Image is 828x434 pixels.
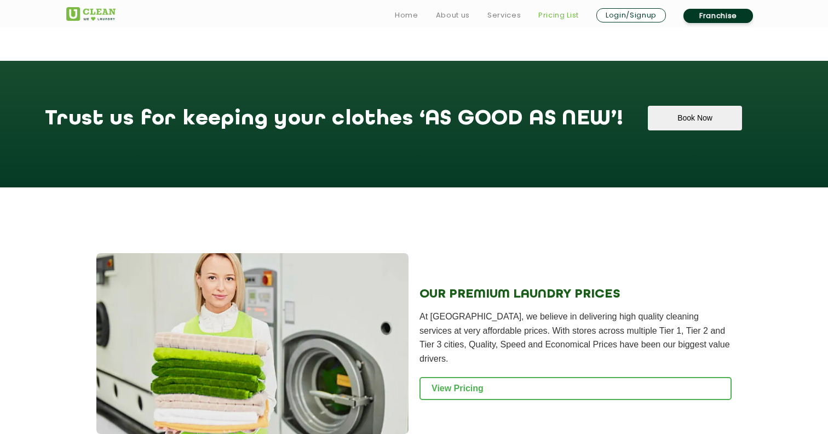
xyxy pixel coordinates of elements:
p: At [GEOGRAPHIC_DATA], we believe in delivering high quality cleaning services at very affordable ... [419,310,732,366]
a: Pricing List [538,9,579,22]
a: Franchise [683,9,753,23]
a: About us [436,9,470,22]
img: Premium Laundry Service [96,253,409,434]
a: View Pricing [419,377,732,400]
h1: Trust us for keeping your clothes ‘AS GOOD AS NEW’! [45,106,623,142]
a: Home [395,9,418,22]
img: UClean Laundry and Dry Cleaning [66,7,116,21]
a: Services [487,9,521,22]
a: Login/Signup [596,8,666,22]
button: Book Now [648,106,741,130]
h2: OUR PREMIUM LAUNDRY PRICES [419,287,732,301]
